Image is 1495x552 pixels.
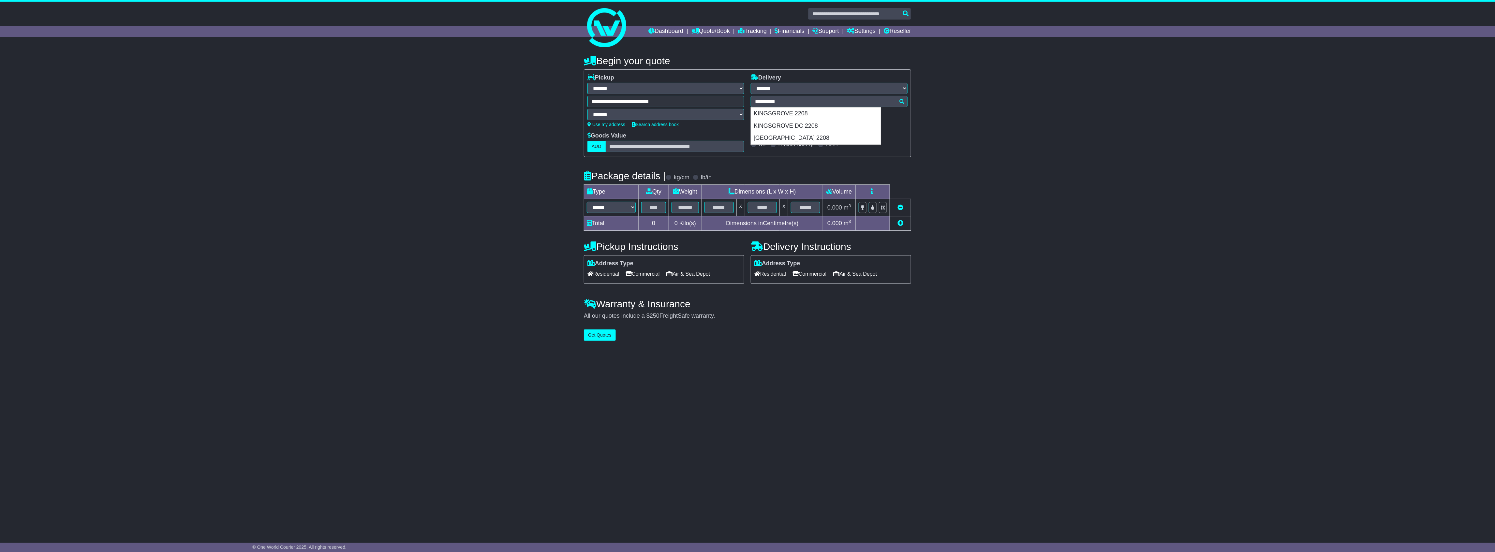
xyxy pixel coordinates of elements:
span: 0 [674,220,678,226]
td: Type [584,185,639,199]
label: kg/cm [674,174,689,181]
span: 0.000 [827,220,842,226]
a: Quote/Book [691,26,730,37]
label: Goods Value [587,132,626,139]
div: [GEOGRAPHIC_DATA] 2208 [751,132,881,144]
a: Tracking [738,26,767,37]
td: Volume [823,185,855,199]
td: Qty [639,185,669,199]
div: All our quotes include a $ FreightSafe warranty. [584,312,911,320]
label: Pickup [587,74,614,81]
span: Commercial [792,269,826,279]
span: 250 [650,312,659,319]
button: Get Quotes [584,329,616,341]
typeahead: Please provide city [751,96,908,107]
sup: 3 [849,203,851,208]
label: AUD [587,141,606,152]
a: Support [812,26,839,37]
div: KINGSGROVE 2208 [751,108,881,120]
div: KINGSGROVE DC 2208 [751,120,881,132]
span: m [844,204,851,211]
a: Reseller [884,26,911,37]
span: Residential [587,269,619,279]
a: Remove this item [897,204,903,211]
h4: Delivery Instructions [751,241,911,252]
td: x [736,199,745,216]
td: Total [584,216,639,231]
label: lb/in [701,174,712,181]
td: Weight [669,185,702,199]
a: Dashboard [648,26,683,37]
td: 0 [639,216,669,231]
td: Kilo(s) [669,216,702,231]
span: m [844,220,851,226]
label: Address Type [587,260,633,267]
h4: Warranty & Insurance [584,298,911,309]
h4: Package details | [584,170,666,181]
span: Air & Sea Depot [666,269,710,279]
span: Commercial [626,269,659,279]
span: © One World Courier 2025. All rights reserved. [252,545,347,550]
span: Residential [754,269,786,279]
td: Dimensions (L x W x H) [702,185,823,199]
span: 0.000 [827,204,842,211]
label: Delivery [751,74,781,81]
td: x [780,199,788,216]
a: Add new item [897,220,903,226]
a: Financials [775,26,805,37]
h4: Pickup Instructions [584,241,744,252]
span: Air & Sea Depot [833,269,877,279]
label: Address Type [754,260,800,267]
sup: 3 [849,219,851,224]
a: Use my address [587,122,625,127]
a: Search address book [632,122,679,127]
h4: Begin your quote [584,55,911,66]
td: Dimensions in Centimetre(s) [702,216,823,231]
a: Settings [847,26,876,37]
